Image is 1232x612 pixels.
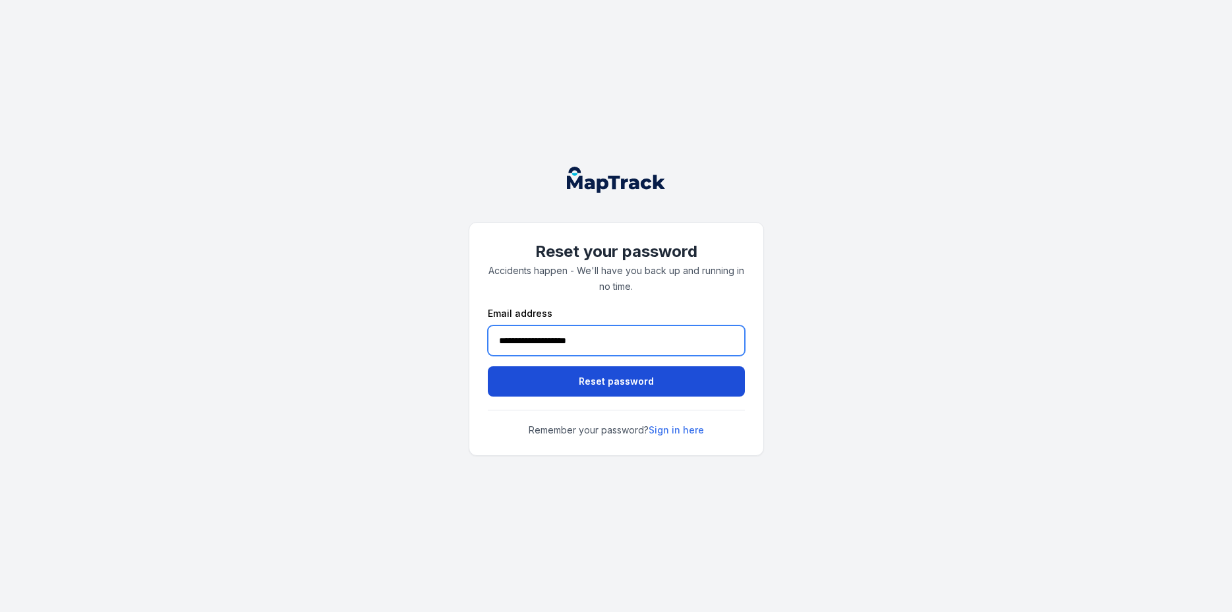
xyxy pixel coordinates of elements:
a: Sign in here [649,424,704,437]
nav: Global [546,167,687,193]
span: Accidents happen - We'll have you back up and running in no time. [488,265,744,292]
button: Reset password [488,366,745,397]
h1: Reset your password [488,241,745,262]
label: Email address [488,307,552,320]
span: Remember your password? [488,424,745,437]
